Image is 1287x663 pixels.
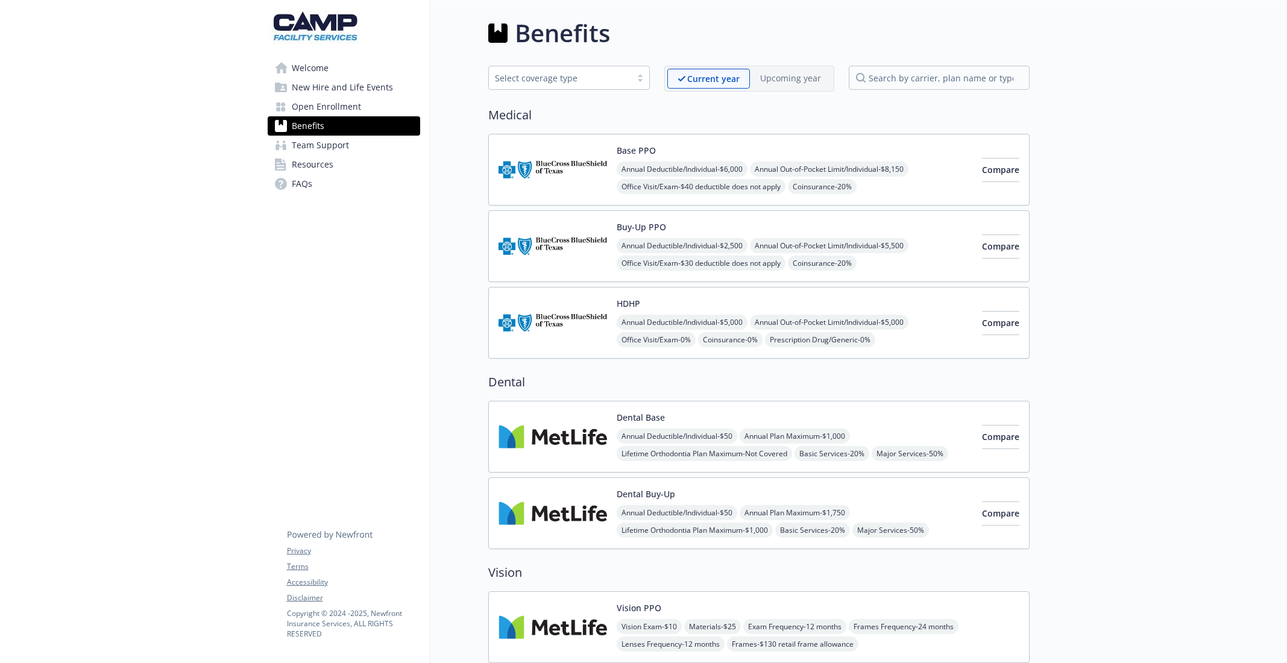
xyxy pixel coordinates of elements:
button: Vision PPO [617,602,661,614]
span: Office Visit/Exam - $30 deductible does not apply [617,256,785,271]
span: Exam Frequency - 12 months [743,619,846,634]
a: Terms [287,561,420,572]
span: Welcome [292,58,329,78]
span: Annual Deductible/Individual - $50 [617,505,737,520]
span: Upcoming year [750,69,831,89]
a: New Hire and Life Events [268,78,420,97]
span: Annual Plan Maximum - $1,750 [740,505,850,520]
button: HDHP [617,297,640,310]
h2: Dental [488,373,1030,391]
a: Accessibility [287,577,420,588]
span: Office Visit/Exam - $40 deductible does not apply [617,179,785,194]
p: Current year [687,72,740,85]
span: Lifetime Orthodontia Plan Maximum - Not Covered [617,446,792,461]
a: Welcome [268,58,420,78]
a: FAQs [268,174,420,193]
button: Buy-Up PPO [617,221,666,233]
span: Annual Deductible/Individual - $5,000 [617,315,747,330]
span: FAQs [292,174,312,193]
button: Base PPO [617,144,656,157]
span: Compare [982,431,1019,442]
a: Resources [268,155,420,174]
span: Vision Exam - $10 [617,619,682,634]
h2: Medical [488,106,1030,124]
span: Major Services - 50% [852,523,929,538]
a: Disclaimer [287,592,420,603]
img: Metlife Inc carrier logo [499,411,607,462]
span: Coinsurance - 20% [788,256,857,271]
span: Lenses Frequency - 12 months [617,636,725,652]
img: Metlife Inc carrier logo [499,602,607,653]
button: Compare [982,501,1019,526]
button: Compare [982,425,1019,449]
h2: Vision [488,564,1030,582]
span: Annual Plan Maximum - $1,000 [740,429,850,444]
span: Coinsurance - 20% [788,179,857,194]
button: Dental Buy-Up [617,488,675,500]
a: Open Enrollment [268,97,420,116]
a: Privacy [287,545,420,556]
span: Compare [982,317,1019,328]
span: Compare [982,507,1019,519]
span: Lifetime Orthodontia Plan Maximum - $1,000 [617,523,773,538]
span: Annual Deductible/Individual - $50 [617,429,737,444]
span: Coinsurance - 0% [698,332,763,347]
a: Team Support [268,136,420,155]
input: search by carrier, plan name or type [849,66,1030,90]
span: Frames Frequency - 24 months [849,619,958,634]
span: Open Enrollment [292,97,361,116]
span: Resources [292,155,333,174]
span: Compare [982,240,1019,252]
span: Office Visit/Exam - 0% [617,332,696,347]
span: Frames - $130 retail frame allowance [727,636,858,652]
span: Materials - $25 [684,619,741,634]
span: Annual Deductible/Individual - $2,500 [617,238,747,253]
span: Annual Deductible/Individual - $6,000 [617,162,747,177]
span: Prescription Drug/Generic - 0% [765,332,875,347]
span: Major Services - 50% [872,446,948,461]
span: Annual Out-of-Pocket Limit/Individual - $8,150 [750,162,908,177]
span: Compare [982,164,1019,175]
button: Dental Base [617,411,665,424]
p: Upcoming year [760,72,821,84]
img: Blue Cross Blue Shield of Texas Inc. carrier logo [499,221,607,272]
span: Benefits [292,116,324,136]
p: Copyright © 2024 - 2025 , Newfront Insurance Services, ALL RIGHTS RESERVED [287,608,420,639]
span: Basic Services - 20% [795,446,869,461]
div: Select coverage type [495,72,625,84]
button: Compare [982,158,1019,182]
img: Metlife Inc carrier logo [499,488,607,539]
span: Annual Out-of-Pocket Limit/Individual - $5,000 [750,315,908,330]
img: Blue Cross Blue Shield of Texas Inc. carrier logo [499,297,607,348]
span: Team Support [292,136,349,155]
span: Basic Services - 20% [775,523,850,538]
button: Compare [982,311,1019,335]
span: Annual Out-of-Pocket Limit/Individual - $5,500 [750,238,908,253]
h1: Benefits [515,15,610,51]
button: Compare [982,234,1019,259]
img: Blue Cross Blue Shield of Texas Inc. carrier logo [499,144,607,195]
span: New Hire and Life Events [292,78,393,97]
a: Benefits [268,116,420,136]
